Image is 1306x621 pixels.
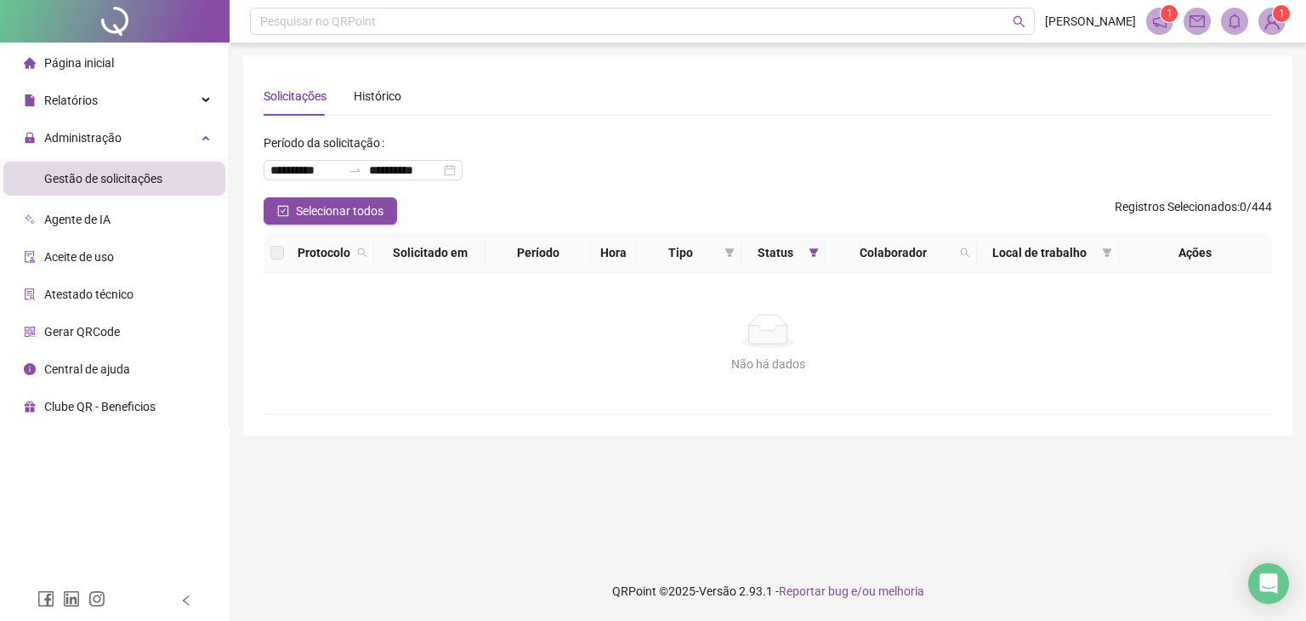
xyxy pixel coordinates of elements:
[957,240,974,265] span: search
[1259,9,1285,34] img: 74023
[230,561,1306,621] footer: QRPoint © 2025 - 2.93.1 -
[644,243,718,262] span: Tipo
[44,362,130,376] span: Central de ajuda
[349,163,362,177] span: swap-right
[296,202,383,220] span: Selecionar todos
[485,233,591,273] th: Período
[44,213,111,226] span: Agente de IA
[277,205,289,217] span: check-square
[1161,5,1178,22] sup: 1
[24,401,36,413] span: gift
[44,325,120,339] span: Gerar QRCode
[264,197,397,225] button: Selecionar todos
[284,355,1252,373] div: Não há dados
[357,248,367,258] span: search
[44,288,133,301] span: Atestado técnico
[1115,200,1237,214] span: Registros Selecionados
[24,288,36,300] span: solution
[721,240,738,265] span: filter
[24,251,36,263] span: audit
[1248,563,1289,604] div: Open Intercom Messenger
[1273,5,1290,22] sup: Atualize o seu contato no menu Meus Dados
[44,94,98,107] span: Relatórios
[1045,12,1136,31] span: [PERSON_NAME]
[779,584,924,598] span: Reportar bug e/ou melhoria
[1152,14,1167,29] span: notification
[180,595,192,607] span: left
[591,233,636,273] th: Hora
[1115,197,1272,225] span: : 0 / 444
[1190,14,1205,29] span: mail
[63,590,80,607] span: linkedin
[1126,243,1265,262] div: Ações
[1102,248,1112,258] span: filter
[832,243,953,262] span: Colaborador
[809,248,819,258] span: filter
[298,243,350,262] span: Protocolo
[264,129,391,157] label: Período da solicitação
[349,163,362,177] span: to
[1013,15,1025,28] span: search
[44,172,162,185] span: Gestão de solicitações
[88,590,105,607] span: instagram
[24,94,36,106] span: file
[44,250,114,264] span: Aceite de uso
[354,87,401,105] div: Histórico
[699,584,736,598] span: Versão
[24,326,36,338] span: qrcode
[1227,14,1242,29] span: bell
[44,400,156,413] span: Clube QR - Beneficios
[1167,8,1173,20] span: 1
[748,243,802,262] span: Status
[1279,8,1285,20] span: 1
[724,248,735,258] span: filter
[24,132,36,144] span: lock
[37,590,54,607] span: facebook
[24,363,36,375] span: info-circle
[354,240,371,265] span: search
[1099,240,1116,265] span: filter
[374,233,485,273] th: Solicitado em
[805,240,822,265] span: filter
[24,57,36,69] span: home
[984,243,1094,262] span: Local de trabalho
[264,87,326,105] div: Solicitações
[44,131,122,145] span: Administração
[44,56,114,70] span: Página inicial
[960,248,970,258] span: search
